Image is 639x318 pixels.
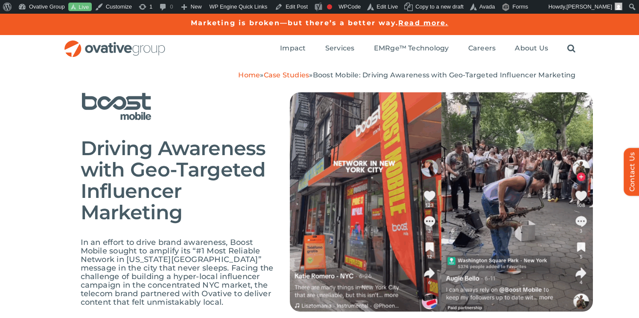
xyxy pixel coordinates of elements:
[327,4,332,9] div: Focus keyphrase not set
[81,92,179,121] img: Boost Mobile (1)
[290,92,593,312] img: Boost-Mobile-Top-Image.png
[81,238,274,307] span: In an effort to drive brand awareness, Boost Mobile sought to amplify its “#1 Most Reliable Netwo...
[81,136,266,224] span: Driving Awareness with Geo-Targeted Influencer Marketing
[325,44,355,53] a: Services
[515,44,548,53] a: About Us
[567,44,575,53] a: Search
[238,71,260,79] a: Home
[566,3,612,10] span: [PERSON_NAME]
[64,39,166,47] a: OG_Full_horizontal_RGB
[313,71,576,79] span: Boost Mobile: Driving Awareness with Geo-Targeted Influencer Marketing
[264,71,309,79] a: Case Studies
[280,35,575,62] nav: Menu
[68,3,92,12] a: Live
[398,19,448,27] a: Read more.
[280,44,306,53] a: Impact
[238,71,575,79] span: » »
[191,19,399,27] a: Marketing is broken—but there’s a better way.
[374,44,449,53] a: EMRge™ Technology
[468,44,496,53] a: Careers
